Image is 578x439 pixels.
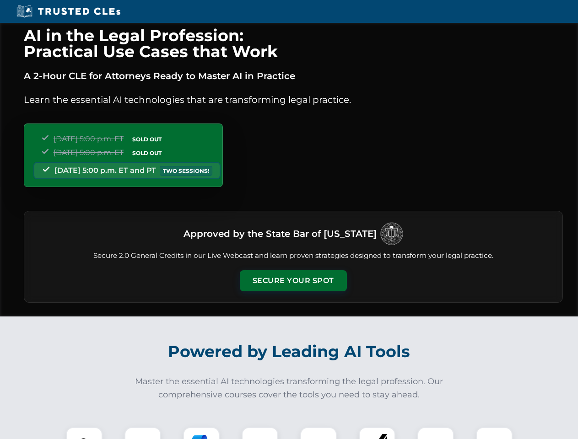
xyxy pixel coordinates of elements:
h3: Approved by the State Bar of [US_STATE] [184,225,377,242]
span: SOLD OUT [129,134,165,144]
p: Secure 2.0 General Credits in our Live Webcast and learn proven strategies designed to transform ... [35,251,551,261]
span: SOLD OUT [129,148,165,158]
img: Trusted CLEs [14,5,123,18]
p: Learn the essential AI technologies that are transforming legal practice. [24,92,563,107]
p: A 2-Hour CLE for Attorneys Ready to Master AI in Practice [24,69,563,83]
span: [DATE] 5:00 p.m. ET [54,148,124,157]
h2: Powered by Leading AI Tools [36,336,543,368]
img: Logo [380,222,403,245]
p: Master the essential AI technologies transforming the legal profession. Our comprehensive courses... [129,375,449,402]
span: [DATE] 5:00 p.m. ET [54,134,124,143]
h1: AI in the Legal Profession: Practical Use Cases that Work [24,27,563,59]
button: Secure Your Spot [240,270,347,291]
